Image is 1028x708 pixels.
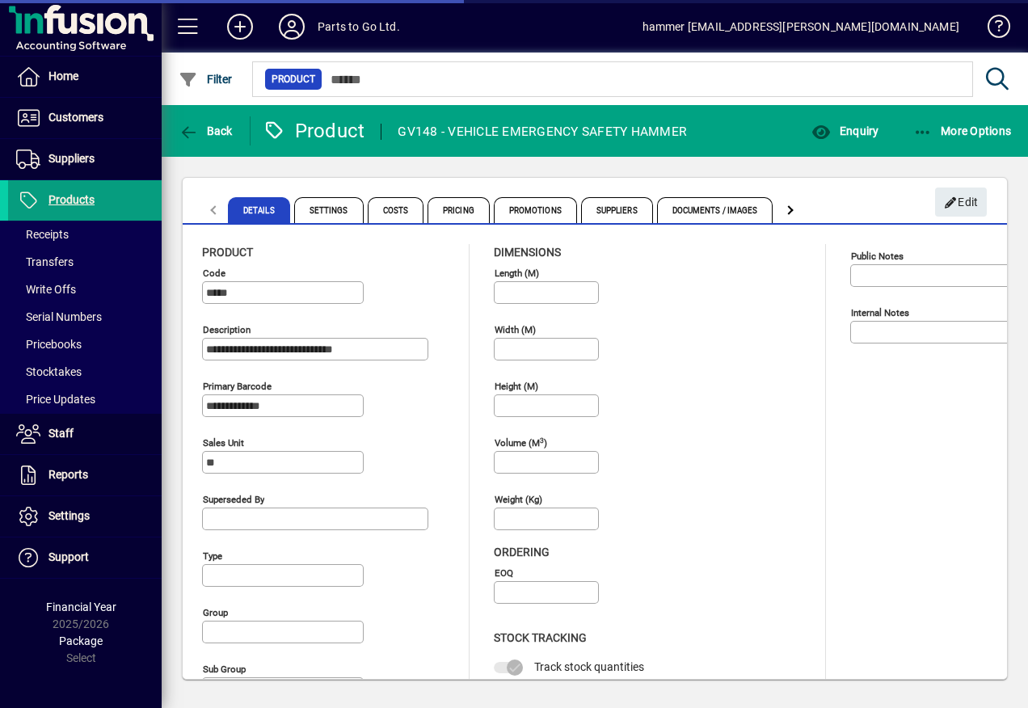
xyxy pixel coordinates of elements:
a: Receipts [8,221,162,248]
div: Product [263,118,365,144]
mat-label: EOQ [495,567,513,579]
a: Reports [8,455,162,495]
span: Edit [944,189,979,216]
span: Back [179,124,233,137]
mat-label: Internal Notes [851,307,909,318]
span: Dimensions [494,246,561,259]
span: Write Offs [16,283,76,296]
a: Settings [8,496,162,537]
a: Stocktakes [8,358,162,386]
mat-label: Sub group [203,664,246,675]
mat-label: Public Notes [851,251,904,262]
button: Filter [175,65,237,94]
a: Pricebooks [8,331,162,358]
span: Reports [48,468,88,481]
span: Stocktakes [16,365,82,378]
span: Settings [294,197,364,223]
mat-label: Type [203,550,222,562]
button: Edit [935,188,987,217]
span: Financial Year [46,601,116,613]
span: Settings [48,509,90,522]
span: Track stock quantities [534,660,644,673]
a: Suppliers [8,139,162,179]
mat-label: Width (m) [495,324,536,335]
a: Transfers [8,248,162,276]
span: Products [48,193,95,206]
mat-label: Height (m) [495,381,538,392]
span: Suppliers [48,152,95,165]
span: Package [59,634,103,647]
span: Home [48,70,78,82]
span: Details [228,197,290,223]
a: Customers [8,98,162,138]
a: Serial Numbers [8,303,162,331]
span: Suppliers [581,197,653,223]
button: More Options [909,116,1016,145]
sup: 3 [540,436,544,444]
a: Staff [8,414,162,454]
span: Price Updates [16,393,95,406]
span: Enquiry [811,124,878,137]
a: Write Offs [8,276,162,303]
span: Pricebooks [16,338,82,351]
span: Product [202,246,253,259]
span: Stock Tracking [494,631,587,644]
span: Transfers [16,255,74,268]
span: Costs [368,197,424,223]
mat-label: Description [203,324,251,335]
mat-label: Group [203,607,228,618]
mat-label: Volume (m ) [495,437,547,449]
span: Ordering [494,546,550,558]
app-page-header-button: Back [162,116,251,145]
span: Customers [48,111,103,124]
div: Parts to Go Ltd. [318,14,400,40]
span: Filter [179,73,233,86]
span: Product [272,71,315,87]
mat-label: Code [203,268,225,279]
button: Add [214,12,266,41]
span: Documents / Images [657,197,773,223]
div: GV148 - VEHICLE EMERGENCY SAFETY HAMMER [398,119,687,145]
div: hammer [EMAIL_ADDRESS][PERSON_NAME][DOMAIN_NAME] [642,14,959,40]
a: Knowledge Base [975,3,1008,56]
button: Profile [266,12,318,41]
span: More Options [913,124,1012,137]
span: Serial Numbers [16,310,102,323]
mat-label: Superseded by [203,494,264,505]
mat-label: Weight (Kg) [495,494,542,505]
span: Promotions [494,197,577,223]
a: Price Updates [8,386,162,413]
mat-label: Primary barcode [203,381,272,392]
mat-label: Sales unit [203,437,244,449]
button: Back [175,116,237,145]
a: Support [8,537,162,578]
mat-label: Length (m) [495,268,539,279]
a: Home [8,57,162,97]
span: Staff [48,427,74,440]
span: Support [48,550,89,563]
span: Receipts [16,228,69,241]
span: Pricing [428,197,490,223]
button: Enquiry [807,116,883,145]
